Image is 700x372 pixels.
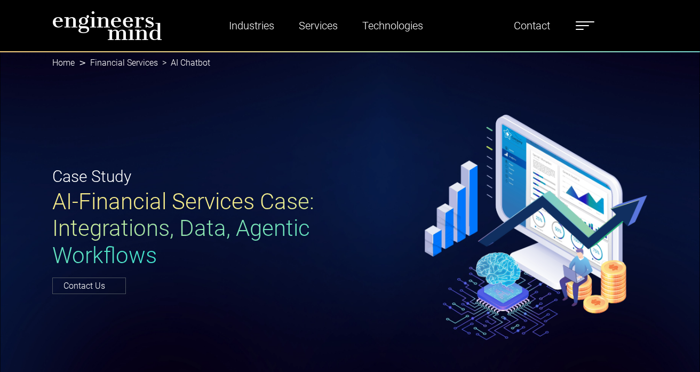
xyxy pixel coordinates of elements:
[52,58,75,68] a: Home
[358,13,427,38] a: Technologies
[295,13,342,38] a: Services
[52,164,344,188] p: Case Study
[52,278,126,294] a: Contact Us
[158,57,210,69] li: AI Chatbot
[90,58,158,68] a: Financial Services
[52,51,648,75] nav: breadcrumb
[52,188,314,268] span: AI-Financial Services Case: Integrations, Data, Agentic Workflows
[510,13,554,38] a: Contact
[52,11,162,41] img: logo
[225,13,279,38] a: Industries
